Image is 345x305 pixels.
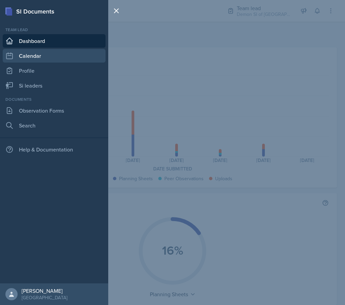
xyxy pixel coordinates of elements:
a: Dashboard [3,34,106,48]
a: Profile [3,64,106,77]
a: Calendar [3,49,106,63]
div: [PERSON_NAME] [22,287,67,294]
div: Help & Documentation [3,143,106,156]
div: Team lead [3,27,106,33]
a: Search [3,119,106,132]
div: Documents [3,96,106,102]
a: Observation Forms [3,104,106,117]
div: [GEOGRAPHIC_DATA] [22,294,67,301]
a: Si leaders [3,79,106,92]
